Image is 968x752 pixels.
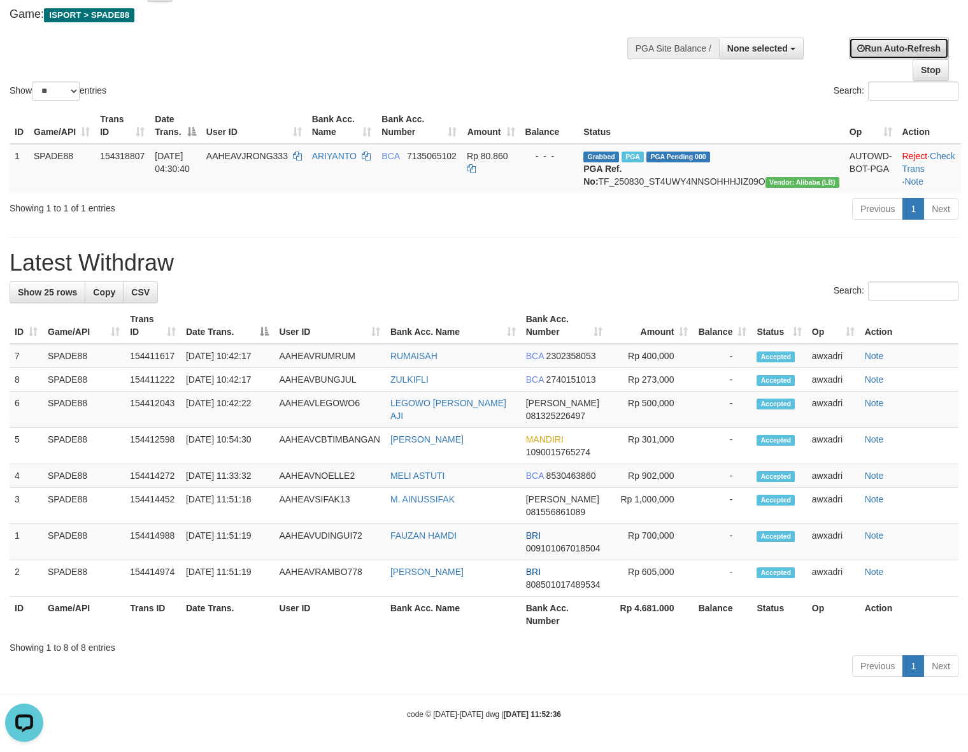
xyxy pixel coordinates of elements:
td: 8 [10,368,43,392]
span: Copy 009101067018504 to clipboard [526,543,601,553]
td: awxadri [807,464,860,488]
th: Status [578,108,844,144]
span: AAHEAVJRONG333 [206,151,288,161]
a: Note [865,567,884,577]
span: PGA Pending [646,152,710,162]
td: 154414272 [125,464,181,488]
a: Note [865,374,884,385]
td: [DATE] 10:54:30 [181,428,274,464]
span: None selected [727,43,788,53]
span: BCA [526,471,544,481]
span: Accepted [757,471,795,482]
th: Bank Acc. Number: activate to sort column ascending [521,308,608,344]
th: Trans ID: activate to sort column ascending [125,308,181,344]
strong: [DATE] 11:52:36 [504,710,561,719]
button: None selected [719,38,804,59]
td: - [693,368,751,392]
td: 5 [10,428,43,464]
td: SPADE88 [43,344,125,368]
td: 1 [10,524,43,560]
a: Note [865,471,884,481]
td: AAHEAVNOELLE2 [274,464,385,488]
th: Op: activate to sort column ascending [807,308,860,344]
td: SPADE88 [43,368,125,392]
th: Action [897,108,962,144]
td: 154411617 [125,344,181,368]
th: Op: activate to sort column ascending [844,108,897,144]
a: Note [904,176,923,187]
th: Date Trans. [181,597,274,633]
span: Grabbed [583,152,619,162]
span: ISPORT > SPADE88 [44,8,134,22]
th: User ID: activate to sort column ascending [274,308,385,344]
td: SPADE88 [29,144,95,193]
th: Balance [693,597,751,633]
th: Amount: activate to sort column ascending [462,108,520,144]
td: [DATE] 10:42:22 [181,392,274,428]
select: Showentries [32,82,80,101]
span: BRI [526,530,541,541]
span: Accepted [757,495,795,506]
td: awxadri [807,344,860,368]
td: 154412043 [125,392,181,428]
a: Note [865,398,884,408]
span: Marked by awxadri [622,152,644,162]
td: SPADE88 [43,392,125,428]
td: awxadri [807,428,860,464]
td: AAHEAVLEGOWO6 [274,392,385,428]
td: 2 [10,560,43,597]
td: SPADE88 [43,524,125,560]
th: Status: activate to sort column ascending [751,308,806,344]
td: [DATE] 11:33:32 [181,464,274,488]
b: PGA Ref. No: [583,164,622,187]
span: Copy 081325226497 to clipboard [526,411,585,421]
a: Next [923,198,958,220]
span: BRI [526,567,541,577]
span: BCA [526,351,544,361]
th: Bank Acc. Number [521,597,608,633]
td: - [693,560,751,597]
td: [DATE] 10:42:17 [181,368,274,392]
a: LEGOWO [PERSON_NAME] AJI [390,398,506,421]
td: Rp 500,000 [608,392,693,428]
th: Date Trans.: activate to sort column descending [181,308,274,344]
span: MANDIRI [526,434,564,444]
td: - [693,488,751,524]
td: Rp 700,000 [608,524,693,560]
td: [DATE] 11:51:18 [181,488,274,524]
div: Showing 1 to 8 of 8 entries [10,636,958,654]
a: ARIYANTO [312,151,357,161]
td: SPADE88 [43,464,125,488]
span: Accepted [757,531,795,542]
th: Bank Acc. Name: activate to sort column ascending [307,108,377,144]
span: BCA [526,374,544,385]
td: 154414974 [125,560,181,597]
td: 154414988 [125,524,181,560]
th: Trans ID: activate to sort column ascending [95,108,150,144]
span: Copy 8530463860 to clipboard [546,471,596,481]
a: Show 25 rows [10,281,85,303]
th: Date Trans.: activate to sort column descending [150,108,201,144]
span: Accepted [757,399,795,409]
td: 154414452 [125,488,181,524]
td: - [693,524,751,560]
td: Rp 273,000 [608,368,693,392]
span: BCA [381,151,399,161]
span: Copy 2302358053 to clipboard [546,351,596,361]
th: Status [751,597,806,633]
input: Search: [868,82,958,101]
td: - [693,464,751,488]
td: 4 [10,464,43,488]
a: Note [865,351,884,361]
a: [PERSON_NAME] [390,567,464,577]
td: SPADE88 [43,428,125,464]
th: Balance: activate to sort column ascending [693,308,751,344]
a: Previous [852,198,903,220]
th: Trans ID [125,597,181,633]
small: code © [DATE]-[DATE] dwg | [407,710,561,719]
th: ID: activate to sort column ascending [10,308,43,344]
th: Balance [520,108,579,144]
th: ID [10,597,43,633]
td: Rp 1,000,000 [608,488,693,524]
td: [DATE] 11:51:19 [181,560,274,597]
